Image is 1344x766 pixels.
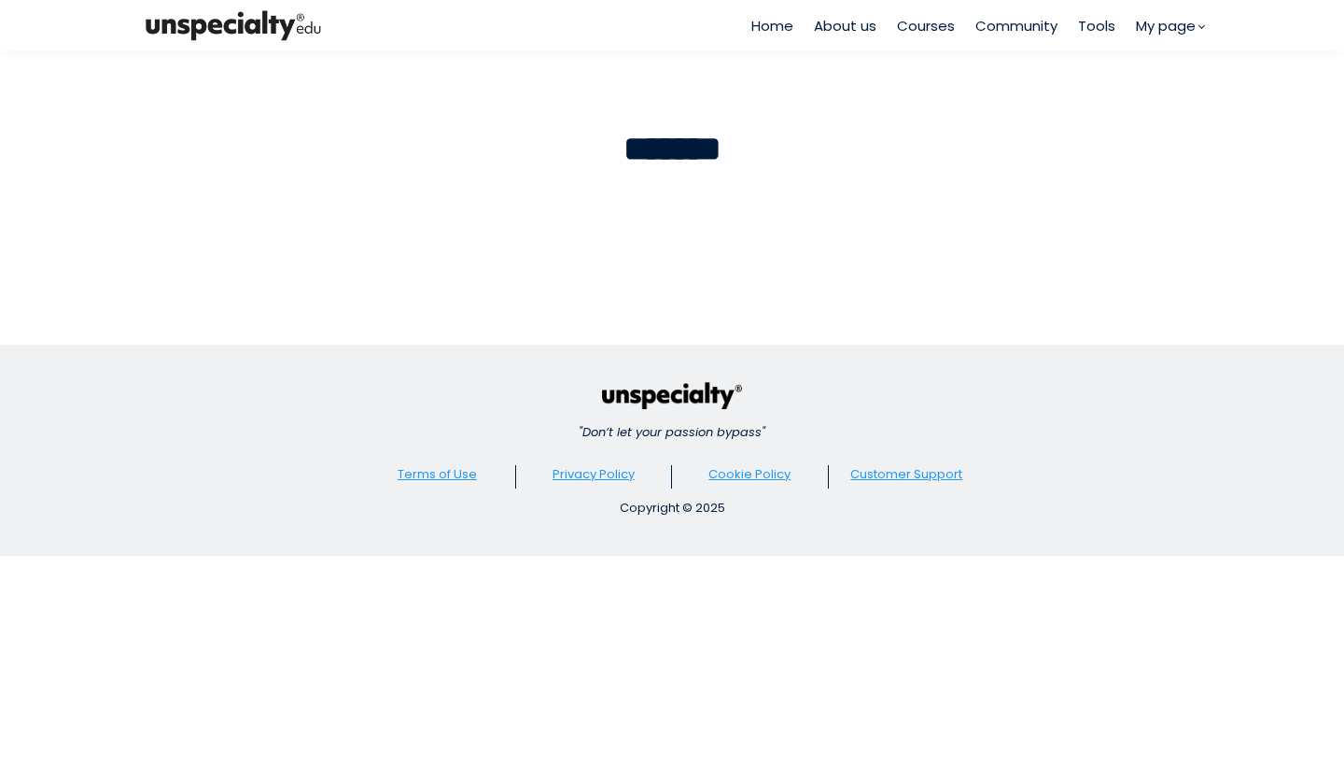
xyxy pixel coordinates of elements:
div: Copyright © 2025 [359,499,985,518]
img: c440faa6a294d3144723c0771045cab8.png [602,382,742,409]
a: Home [751,15,793,36]
a: Tools [1078,15,1115,36]
a: Terms of Use [398,465,477,483]
a: About us [814,15,876,36]
a: Customer Support [850,465,962,483]
img: bc390a18feecddb333977e298b3a00a1.png [140,7,327,45]
a: Courses [897,15,955,36]
span: My page [1136,15,1196,36]
em: "Don’t let your passion bypass" [579,423,765,441]
a: Cookie Policy [708,465,791,483]
a: Privacy Policy [553,465,635,483]
a: Community [975,15,1057,36]
a: My page [1136,15,1204,36]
